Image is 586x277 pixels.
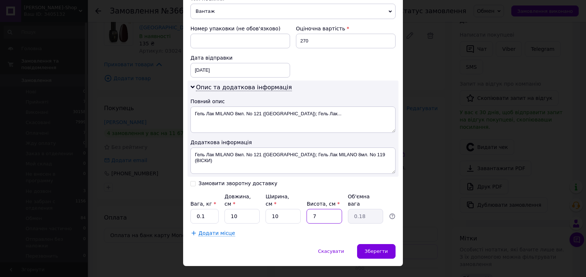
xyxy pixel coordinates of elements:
label: Довжина, см [225,194,251,207]
div: Повний опис [190,98,396,105]
span: Вантаж [190,4,396,19]
div: Оціночна вартість [296,25,396,32]
span: Скасувати [318,248,344,254]
span: Додати місце [199,230,235,236]
div: Замовити зворотну доставку [199,180,277,187]
label: Вага, кг [190,201,216,207]
div: Додаткова інформація [190,139,396,146]
span: Опис та додаткова інформація [196,84,292,91]
label: Ширина, см [266,194,289,207]
div: Дата відправки [190,54,290,61]
textarea: Гель Лак MILANO 8мл. No 121 ([GEOGRAPHIC_DATA]); Гель Лак... [190,106,396,133]
label: Висота, см [307,201,340,207]
div: Номер упаковки (не обов'язково) [190,25,290,32]
textarea: Гель Лак MILANO 8мл. No 121 ([GEOGRAPHIC_DATA]); Гель Лак MILANO 8мл. No 119 (ВІСКИ) [190,147,396,174]
span: Зберегти [365,248,388,254]
div: Об'ємна вага [348,193,383,207]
